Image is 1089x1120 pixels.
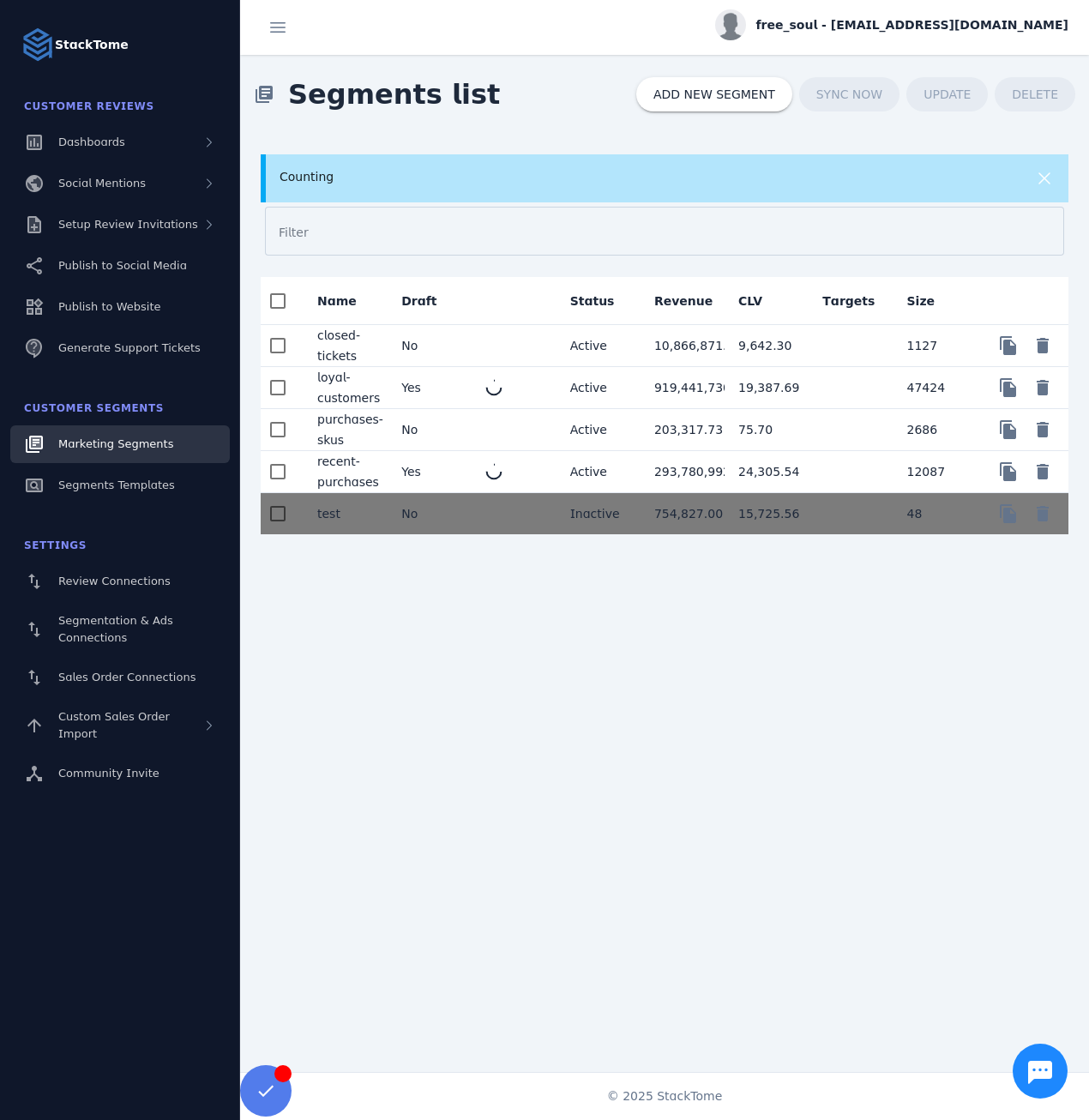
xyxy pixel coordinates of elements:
mat-cell: closed-tickets [304,325,388,367]
div: Draft [401,292,452,310]
a: Segments Templates [10,467,230,504]
button: free_soul - [EMAIL_ADDRESS][DOMAIN_NAME] [715,9,1068,40]
button: ADD NEW SEGMENT [636,77,792,111]
span: Publish to Website [58,300,160,313]
a: Publish to Website [10,288,230,326]
mat-cell: No [388,493,472,534]
span: free_soul - [EMAIL_ADDRESS][DOMAIN_NAME] [756,16,1068,34]
mat-cell: No [388,409,472,451]
button: Delete [1026,455,1060,489]
mat-cell: 24,305.54 [725,451,809,493]
mat-cell: Active [557,451,641,493]
span: Community Invite [58,767,159,780]
mat-icon: library_books [254,84,274,105]
mat-cell: 47424 [893,367,978,409]
mat-cell: 919,441,730.00 [641,367,725,409]
mat-cell: 48 [893,493,978,534]
button: Copy [991,412,1026,447]
mat-cell: Inactive [557,493,641,534]
mat-cell: 12087 [893,451,978,493]
a: Marketing Segments [10,425,230,463]
span: Customer Reviews [24,100,154,112]
span: Generate Support Tickets [58,341,201,354]
mat-label: Filter [279,226,309,239]
img: profile.jpg [715,9,746,40]
mat-cell: 203,317.73 [641,409,725,451]
div: Revenue [654,292,728,310]
mat-cell: test [304,493,388,534]
mat-cell: 10,866,871.00 [641,325,725,367]
mat-cell: No [388,325,472,367]
mat-cell: Yes [388,367,472,409]
mat-cell: 1127 [893,325,978,367]
div: CLV [738,292,778,310]
span: Settings [24,539,87,551]
span: Segmentation & Ads Connections [58,614,173,644]
mat-cell: 2686 [893,409,978,451]
mat-cell: purchases-skus [304,409,388,451]
button: Delete [1026,328,1060,363]
mat-cell: Active [557,409,641,451]
button: Copy [991,455,1026,489]
strong: StackTome [55,36,129,54]
mat-cell: Active [557,367,641,409]
span: Segments Templates [58,479,175,491]
div: Size [907,292,951,310]
span: Setup Review Invitations [58,218,198,231]
a: Generate Support Tickets [10,329,230,367]
mat-cell: 293,780,992.00 [641,451,725,493]
mat-cell: Yes [388,451,472,493]
span: Review Connections [58,575,171,587]
span: © 2025 StackTome [607,1087,723,1105]
mat-cell: Active [557,325,641,367]
button: Delete [1026,412,1060,447]
mat-cell: 75.70 [725,409,809,451]
mat-cell: 15,725.56 [725,493,809,534]
button: Delete [1026,497,1060,531]
button: Copy [991,497,1026,531]
span: Segments list [274,60,514,129]
mat-cell: 19,387.69 [725,367,809,409]
div: CLV [738,292,762,310]
a: Segmentation & Ads Connections [10,604,230,655]
div: Counting [280,168,978,186]
span: Sales Order Connections [58,671,196,683]
a: Sales Order Connections [10,659,230,696]
div: Name [317,292,372,310]
span: Dashboards [58,135,125,148]
span: Customer Segments [24,402,164,414]
mat-header-cell: Targets [809,277,893,325]
span: Social Mentions [58,177,146,190]
div: Revenue [654,292,713,310]
div: Status [570,292,630,310]
div: Size [907,292,936,310]
a: Community Invite [10,755,230,792]
button: Copy [991,370,1026,405]
button: Copy [991,328,1026,363]
mat-cell: recent-purchases [304,451,388,493]
div: Status [570,292,615,310]
button: Delete [1026,370,1060,405]
div: Name [317,292,357,310]
a: Publish to Social Media [10,247,230,285]
img: Logo image [21,27,55,62]
span: Publish to Social Media [58,259,187,272]
span: ADD NEW SEGMENT [653,88,775,100]
div: Draft [401,292,436,310]
mat-cell: 9,642.30 [725,325,809,367]
a: Review Connections [10,563,230,600]
mat-cell: loyal-customers [304,367,388,409]
mat-cell: 754,827.00 [641,493,725,534]
span: Marketing Segments [58,437,173,450]
span: Custom Sales Order Import [58,710,170,740]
